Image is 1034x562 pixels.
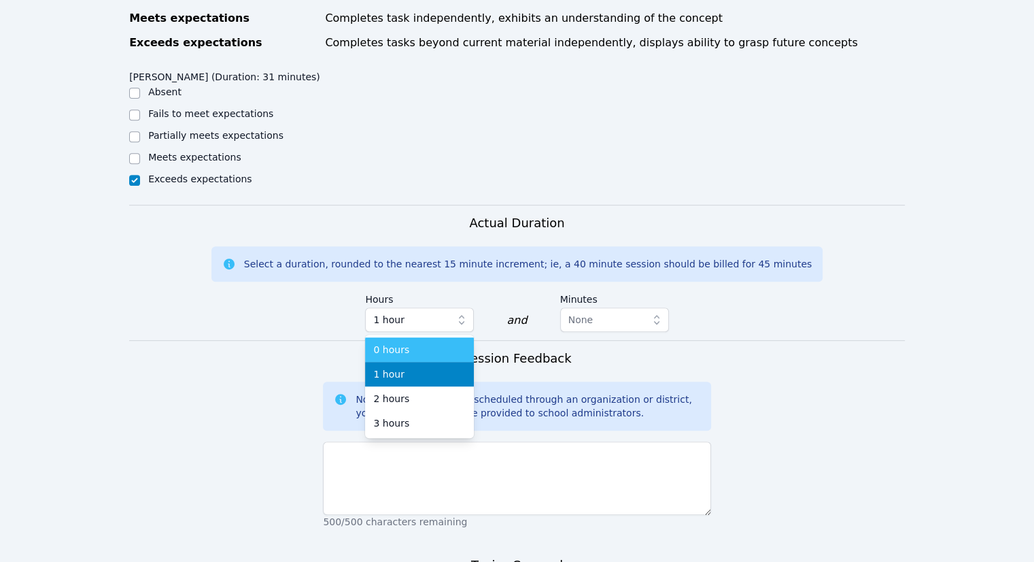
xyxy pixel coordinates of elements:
[129,65,320,85] legend: [PERSON_NAME] (Duration: 31 minutes)
[129,10,317,27] div: Meets expectations
[560,287,669,308] label: Minutes
[373,367,404,381] span: 1 hour
[148,152,241,163] label: Meets expectations
[365,308,474,332] button: 1 hour
[148,130,283,141] label: Partially meets expectations
[373,312,404,328] span: 1 hour
[325,35,905,51] div: Completes tasks beyond current material independently, displays ability to grasp future concepts
[148,173,252,184] label: Exceeds expectations
[244,257,812,271] div: Select a duration, rounded to the nearest 15 minute increment; ie, a 40 minute session should be ...
[462,349,571,368] h3: Session Feedback
[356,393,700,420] div: Note: If this session was scheduled through an organization or district, your feedback may be be ...
[129,35,317,51] div: Exceeds expectations
[373,343,409,357] span: 0 hours
[325,10,905,27] div: Completes task independently, exhibits an understanding of the concept
[560,308,669,332] button: None
[568,314,593,325] span: None
[469,214,564,233] h3: Actual Duration
[506,312,527,329] div: and
[148,108,273,119] label: Fails to meet expectations
[373,392,409,406] span: 2 hours
[373,416,409,430] span: 3 hours
[148,86,182,97] label: Absent
[323,515,710,529] p: 500/500 characters remaining
[365,335,474,438] ul: 1 hour
[365,287,474,308] label: Hours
